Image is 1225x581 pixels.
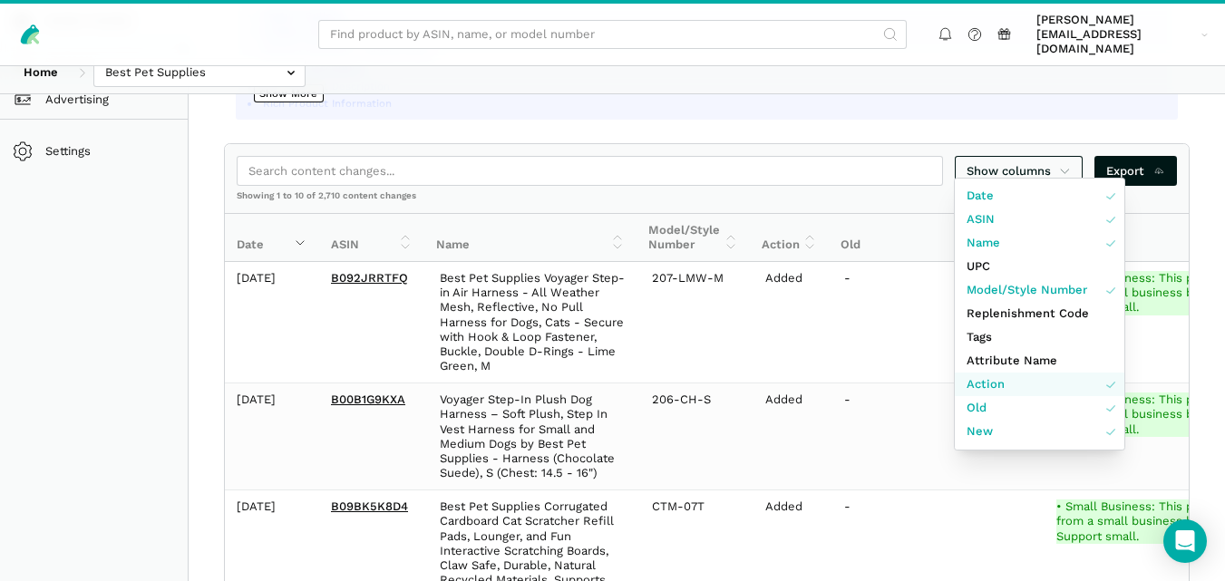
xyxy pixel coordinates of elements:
a: UPC [955,255,1124,278]
a: Name [955,231,1124,255]
span: New [967,422,993,441]
span: Tags [967,328,992,346]
a: Replenishment Code [955,302,1124,325]
a: Attribute Name [955,349,1124,373]
a: Home [12,58,70,88]
a: Action [955,373,1124,396]
a: New [955,420,1124,443]
span: ASIN [967,210,995,228]
a: Date [955,184,1124,208]
span: UPC [967,257,990,276]
span: [PERSON_NAME][EMAIL_ADDRESS][DOMAIN_NAME] [1036,13,1195,57]
span: Date [967,187,994,205]
div: Open Intercom Messenger [1163,519,1207,563]
input: Best Pet Supplies [93,58,306,88]
a: [PERSON_NAME][EMAIL_ADDRESS][DOMAIN_NAME] [1031,10,1214,60]
a: Tags [955,325,1124,349]
span: Action [967,375,1005,393]
span: Model/Style Number [967,281,1087,299]
input: Find product by ASIN, name, or model number [318,20,907,50]
span: Attribute Name [967,352,1057,370]
span: Old [967,399,987,417]
a: Model/Style Number [955,278,1124,302]
span: Replenishment Code [967,305,1089,323]
a: ASIN [955,208,1124,231]
a: Old [955,396,1124,420]
span: Name [967,234,1000,252]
